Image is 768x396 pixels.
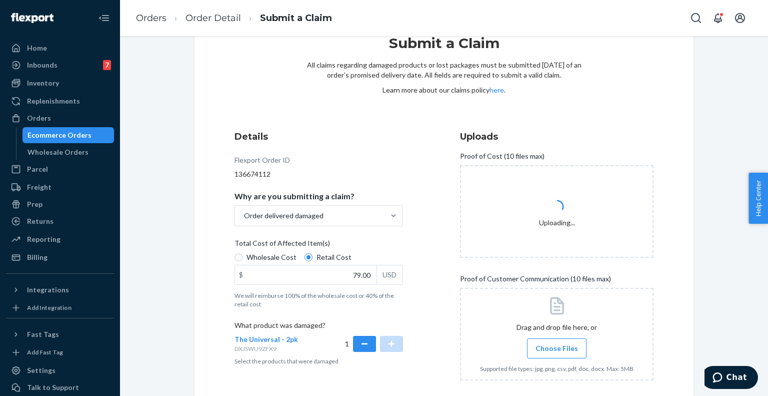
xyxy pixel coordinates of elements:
[22,144,114,160] a: Wholesale Orders
[6,231,114,247] a: Reporting
[246,252,296,262] span: Wholesale Cost
[6,282,114,298] button: Integrations
[234,155,290,169] div: Flexport Order ID
[539,196,575,228] div: Uploading...
[686,8,706,28] button: Open Search Box
[234,253,242,261] input: Wholesale Cost
[128,4,340,33] ol: breadcrumbs
[6,326,114,342] button: Fast Tags
[6,346,114,358] a: Add Fast Tag
[27,365,55,375] div: Settings
[6,249,114,265] a: Billing
[489,86,504,94] a: here
[6,379,114,395] button: Talk to Support
[27,78,59,88] div: Inventory
[103,60,111,70] div: 7
[306,34,581,60] h1: Submit a Claim
[234,335,298,343] span: The Universal - 2pk
[22,127,114,143] a: Ecommerce Orders
[11,13,53,23] img: Flexport logo
[6,362,114,378] a: Settings
[306,85,581,95] p: Learn more about our claims policy .
[6,196,114,212] a: Prep
[6,93,114,109] a: Replenishments
[6,213,114,229] a: Returns
[234,320,403,334] p: What product was damaged?
[6,110,114,126] a: Orders
[235,265,247,284] div: $
[708,8,728,28] button: Open notifications
[304,253,312,261] input: Retail Cost
[27,216,53,226] div: Returns
[260,13,332,24] a: Submit a Claim
[460,130,653,143] h3: Uploads
[136,13,166,24] a: Orders
[27,329,59,339] div: Fast Tags
[306,60,581,80] p: All claims regarding damaged products or lost packages must be submitted [DATE] of an order’s pro...
[27,60,57,70] div: Inbounds
[6,75,114,91] a: Inventory
[704,366,758,391] iframe: Opens a widget where you can chat to one of our agents
[460,274,611,288] span: Proof of Customer Communication (10 files max)
[316,252,351,262] span: Retail Cost
[27,303,71,312] div: Add Integration
[6,179,114,195] a: Freight
[234,130,403,143] h3: Details
[345,334,403,353] div: 1
[376,265,402,284] div: USD
[460,151,544,165] span: Proof of Cost (10 files max)
[27,199,42,209] div: Prep
[748,173,768,224] button: Help Center
[234,169,403,179] div: 136674112
[234,291,403,308] p: We will reimburse 100% of the wholesale cost or 40% of the retail cost
[27,285,69,295] div: Integrations
[27,147,88,157] div: Wholesale Orders
[235,265,376,284] input: $USD
[27,182,51,192] div: Freight
[27,43,47,53] div: Home
[234,191,354,201] p: Why are you submitting a claim?
[27,130,91,140] div: Ecommerce Orders
[27,348,63,356] div: Add Fast Tag
[6,302,114,314] a: Add Integration
[27,382,79,392] div: Talk to Support
[535,343,578,353] span: Choose Files
[27,164,48,174] div: Parcel
[234,357,403,365] p: Select the products that were damaged
[6,40,114,56] a: Home
[185,13,241,24] a: Order Detail
[27,234,60,244] div: Reporting
[94,8,114,28] button: Close Navigation
[6,161,114,177] a: Parcel
[6,57,114,73] a: Inbounds7
[27,113,51,123] div: Orders
[27,252,47,262] div: Billing
[244,211,323,221] div: Order delivered damaged
[27,96,80,106] div: Replenishments
[234,238,330,252] span: Total Cost of Affected Item(s)
[730,8,750,28] button: Open account menu
[234,344,319,353] p: DXJSWU9ZFX9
